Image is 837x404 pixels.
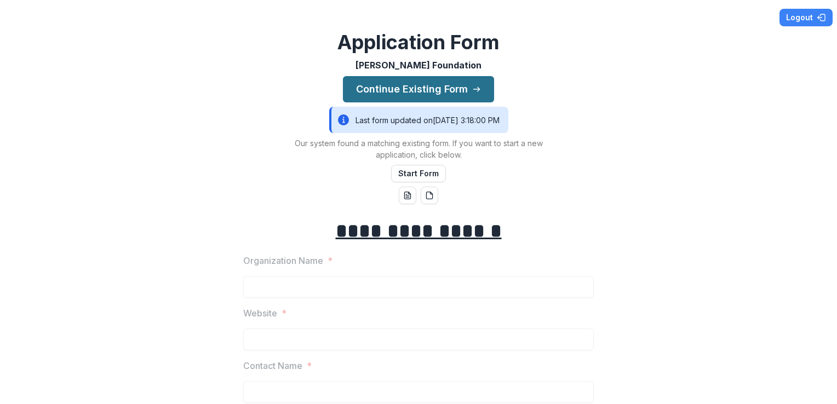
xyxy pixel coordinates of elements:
div: Last form updated on [DATE] 3:18:00 PM [329,107,508,133]
p: Website [243,307,277,320]
button: Start Form [391,165,446,182]
p: [PERSON_NAME] Foundation [356,59,481,72]
p: Our system found a matching existing form. If you want to start a new application, click below. [282,137,555,160]
button: pdf-download [421,187,438,204]
button: word-download [399,187,416,204]
h2: Application Form [337,31,500,54]
button: Logout [779,9,833,26]
button: Continue Existing Form [343,76,494,102]
p: Contact Name [243,359,302,372]
p: Organization Name [243,254,323,267]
